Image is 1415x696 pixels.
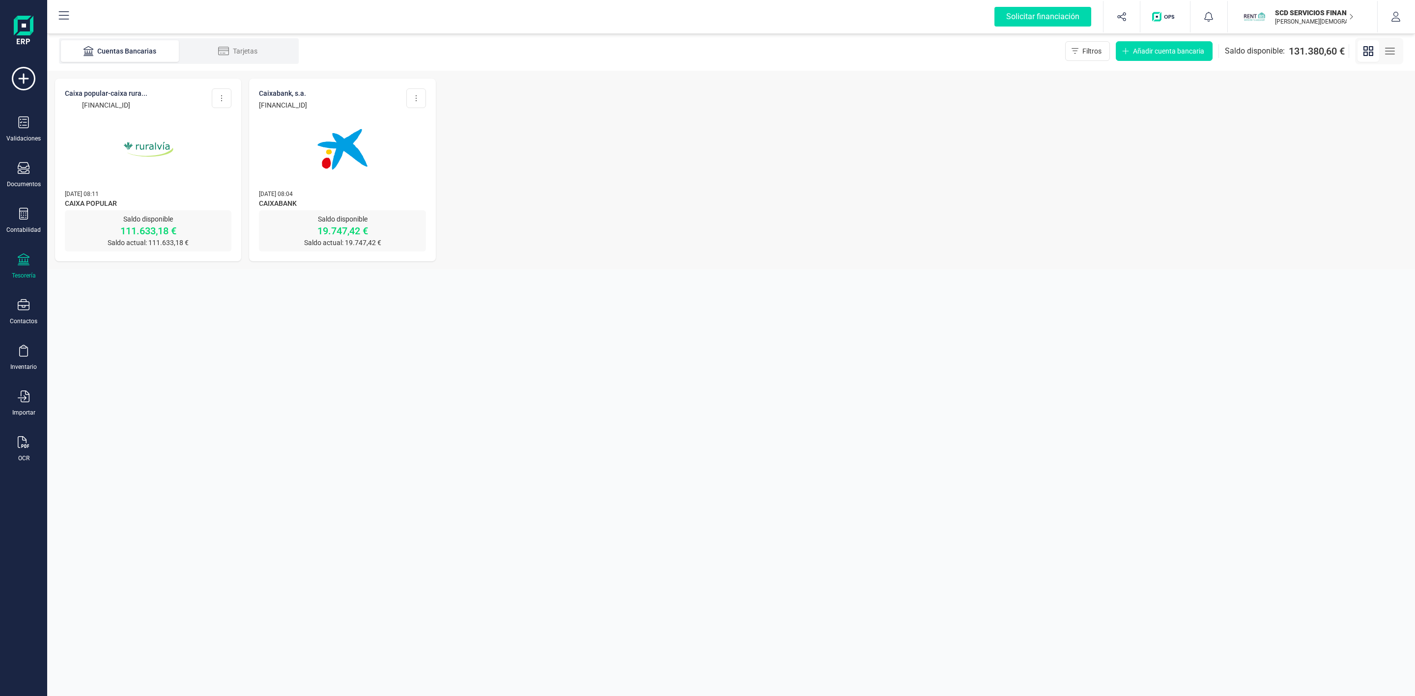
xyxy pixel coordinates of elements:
div: Inventario [10,363,37,371]
div: OCR [18,454,29,462]
img: Logo Finanedi [14,16,33,47]
button: Añadir cuenta bancaria [1116,41,1213,61]
span: Añadir cuenta bancaria [1133,46,1204,56]
span: Filtros [1082,46,1102,56]
div: Contactos [10,317,37,325]
p: Saldo actual: 111.633,18 € [65,238,231,248]
button: SCSCD SERVICIOS FINANCIEROS SL[PERSON_NAME][DEMOGRAPHIC_DATA][DEMOGRAPHIC_DATA] [1240,1,1365,32]
span: [DATE] 08:11 [65,191,99,197]
div: Importar [12,409,35,417]
span: Saldo disponible: [1225,45,1285,57]
p: [PERSON_NAME][DEMOGRAPHIC_DATA][DEMOGRAPHIC_DATA] [1275,18,1354,26]
p: 19.747,42 € [259,224,425,238]
div: Documentos [7,180,41,188]
button: Filtros [1065,41,1110,61]
p: SCD SERVICIOS FINANCIEROS SL [1275,8,1354,18]
button: Logo de OPS [1146,1,1184,32]
span: CAIXA POPULAR [65,198,231,210]
div: Solicitar financiación [994,7,1091,27]
p: 111.633,18 € [65,224,231,238]
span: 131.380,60 € [1289,44,1345,58]
img: SC [1244,6,1265,28]
div: Tesorería [12,272,36,279]
div: Cuentas Bancarias [81,46,159,56]
p: [FINANCIAL_ID] [65,100,147,110]
div: Contabilidad [6,226,41,234]
p: Saldo disponible [65,214,231,224]
p: CAIXA POPULAR-CAIXA RURA... [65,88,147,98]
span: [DATE] 08:04 [259,191,293,197]
p: Saldo actual: 19.747,42 € [259,238,425,248]
img: Logo de OPS [1152,12,1178,22]
p: Saldo disponible [259,214,425,224]
div: Tarjetas [198,46,277,56]
p: CAIXABANK, S.A. [259,88,307,98]
div: Validaciones [6,135,41,142]
span: CAIXABANK [259,198,425,210]
button: Solicitar financiación [983,1,1103,32]
p: [FINANCIAL_ID] [259,100,307,110]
